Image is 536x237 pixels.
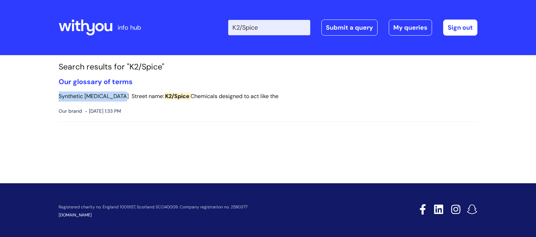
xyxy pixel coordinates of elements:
p: Registered charity no. England 1001957, Scotland SCO40009. Company registration no. 2580377 [59,205,370,209]
p: Synthetic [MEDICAL_DATA] Street name: Chemicals designed to act like the [59,91,477,102]
div: | - [228,20,477,36]
span: K2/Spice [164,92,191,100]
p: info hub [118,22,141,33]
span: Our brand [59,107,82,116]
a: My queries [389,20,432,36]
a: Our glossary of terms [59,77,133,86]
a: Submit a query [321,20,378,36]
input: Search [228,20,310,35]
a: [DOMAIN_NAME] [59,212,92,218]
span: [DATE] 1:33 PM [85,107,121,116]
h1: Search results for "K2/Spice" [59,62,477,72]
a: Sign out [443,20,477,36]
